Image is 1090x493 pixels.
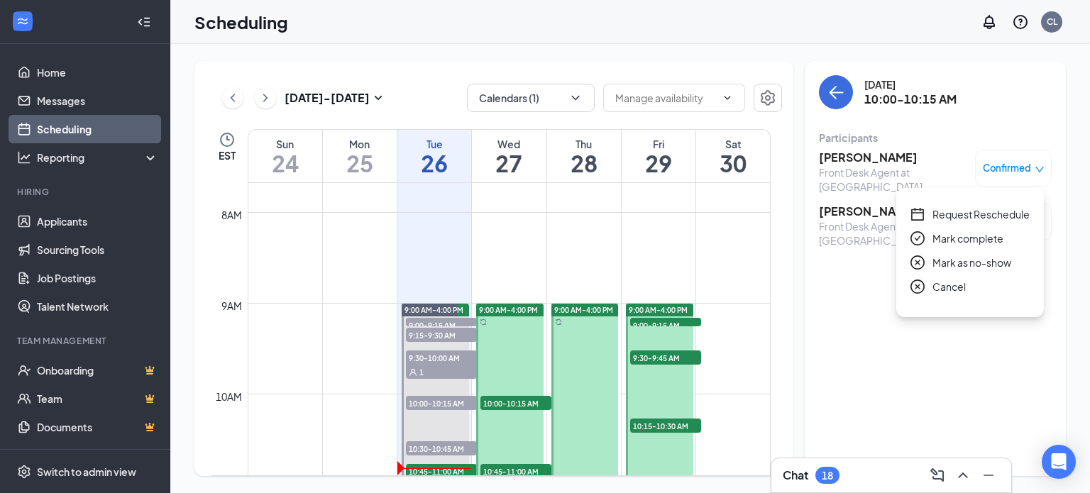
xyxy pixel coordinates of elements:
[827,84,844,101] svg: ArrowLeft
[219,148,236,162] span: EST
[37,115,158,143] a: Scheduling
[622,151,695,175] h1: 29
[419,367,424,377] span: 1
[37,58,158,87] a: Home
[926,464,949,487] button: ComposeMessage
[819,150,968,165] h3: [PERSON_NAME]
[754,84,782,112] button: Settings
[1012,13,1029,31] svg: QuestionInfo
[248,130,322,182] a: August 24, 2025
[409,368,417,377] svg: User
[819,219,968,248] div: Front Desk Agent at [GEOGRAPHIC_DATA]
[255,87,276,109] button: ChevronRight
[480,318,487,326] svg: Sync
[397,151,471,175] h1: 26
[37,87,158,115] a: Messages
[37,236,158,264] a: Sourcing Tools
[323,137,397,151] div: Mon
[37,441,158,470] a: SurveysCrown
[615,90,716,106] input: Manage availability
[258,89,272,106] svg: ChevronRight
[630,350,701,365] span: 9:30-9:45 AM
[1047,16,1057,28] div: CL
[397,137,471,151] div: Tue
[248,137,322,151] div: Sun
[554,305,613,315] span: 9:00 AM-4:00 PM
[404,305,463,315] span: 9:00 AM-4:00 PM
[37,465,136,479] div: Switch to admin view
[16,14,30,28] svg: WorkstreamLogo
[222,87,243,109] button: ChevronLeft
[194,10,288,34] h1: Scheduling
[472,130,546,182] a: August 27, 2025
[819,165,968,194] div: Front Desk Agent at [GEOGRAPHIC_DATA]
[696,130,770,182] a: August 30, 2025
[406,328,477,342] span: 9:15-9:30 AM
[323,151,397,175] h1: 25
[406,318,477,332] span: 9:00-9:15 AM
[783,467,808,483] h3: Chat
[37,264,158,292] a: Job Postings
[17,186,155,198] div: Hiring
[819,204,968,219] h3: [PERSON_NAME]
[696,151,770,175] h1: 30
[1035,165,1045,175] span: down
[467,84,595,112] button: Calendars (1)ChevronDown
[472,151,546,175] h1: 27
[480,396,551,410] span: 10:00-10:15 AM
[622,130,695,182] a: August 29, 2025
[472,137,546,151] div: Wed
[248,151,322,175] h1: 24
[630,318,701,332] span: 9:00-9:15 AM
[568,91,583,105] svg: ChevronDown
[932,279,966,294] span: Cancel
[37,207,158,236] a: Applicants
[981,13,998,31] svg: Notifications
[932,255,1011,270] span: Mark as no-show
[219,207,245,223] div: 8am
[1042,445,1076,479] div: Open Intercom Messenger
[219,298,245,314] div: 9am
[952,464,974,487] button: ChevronUp
[864,92,957,107] h3: 10:00-10:15 AM
[37,384,158,413] a: TeamCrown
[406,464,477,478] span: 10:45-11:00 AM
[37,413,158,441] a: DocumentsCrown
[622,137,695,151] div: Fri
[37,150,159,165] div: Reporting
[406,350,477,365] span: 9:30-10:00 AM
[819,75,853,109] button: back-button
[17,335,155,347] div: Team Management
[219,131,236,148] svg: Clock
[547,137,621,151] div: Thu
[980,467,997,484] svg: Minimize
[370,89,387,106] svg: SmallChevronDown
[406,396,477,410] span: 10:00-10:15 AM
[696,137,770,151] div: Sat
[932,231,1003,246] span: Mark complete
[479,305,538,315] span: 9:00 AM-4:00 PM
[822,470,833,482] div: 18
[37,292,158,321] a: Talent Network
[323,130,397,182] a: August 25, 2025
[983,161,1031,175] span: Confirmed
[547,151,621,175] h1: 28
[910,279,925,294] span: close-circle
[137,15,151,29] svg: Collapse
[910,207,925,221] span: calendar
[759,89,776,106] svg: Settings
[17,465,31,479] svg: Settings
[555,318,562,326] svg: Sync
[226,89,240,106] svg: ChevronLeft
[819,131,1052,145] div: Participants
[213,389,245,404] div: 10am
[285,90,370,106] h3: [DATE] - [DATE]
[406,441,477,455] span: 10:30-10:45 AM
[954,467,971,484] svg: ChevronUp
[864,77,957,92] div: [DATE]
[630,419,701,433] span: 10:15-10:30 AM
[722,92,733,104] svg: ChevronDown
[929,467,946,484] svg: ComposeMessage
[910,255,925,270] span: close-circle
